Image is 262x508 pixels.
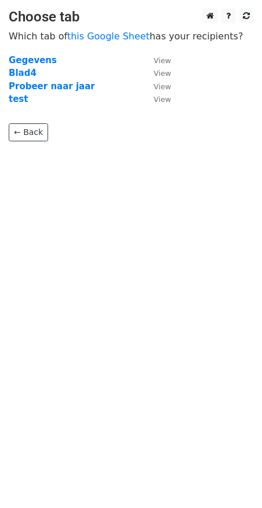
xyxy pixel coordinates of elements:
[154,95,171,104] small: View
[142,94,171,104] a: View
[154,82,171,91] small: View
[9,68,37,78] a: Blad4
[9,9,253,25] h3: Choose tab
[9,30,253,42] p: Which tab of has your recipients?
[154,69,171,78] small: View
[9,81,95,92] a: Probeer naar jaar
[142,55,171,65] a: View
[9,55,57,65] a: Gegevens
[9,94,28,104] a: test
[142,68,171,78] a: View
[9,123,48,141] a: ← Back
[142,81,171,92] a: View
[154,56,171,65] small: View
[67,31,150,42] a: this Google Sheet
